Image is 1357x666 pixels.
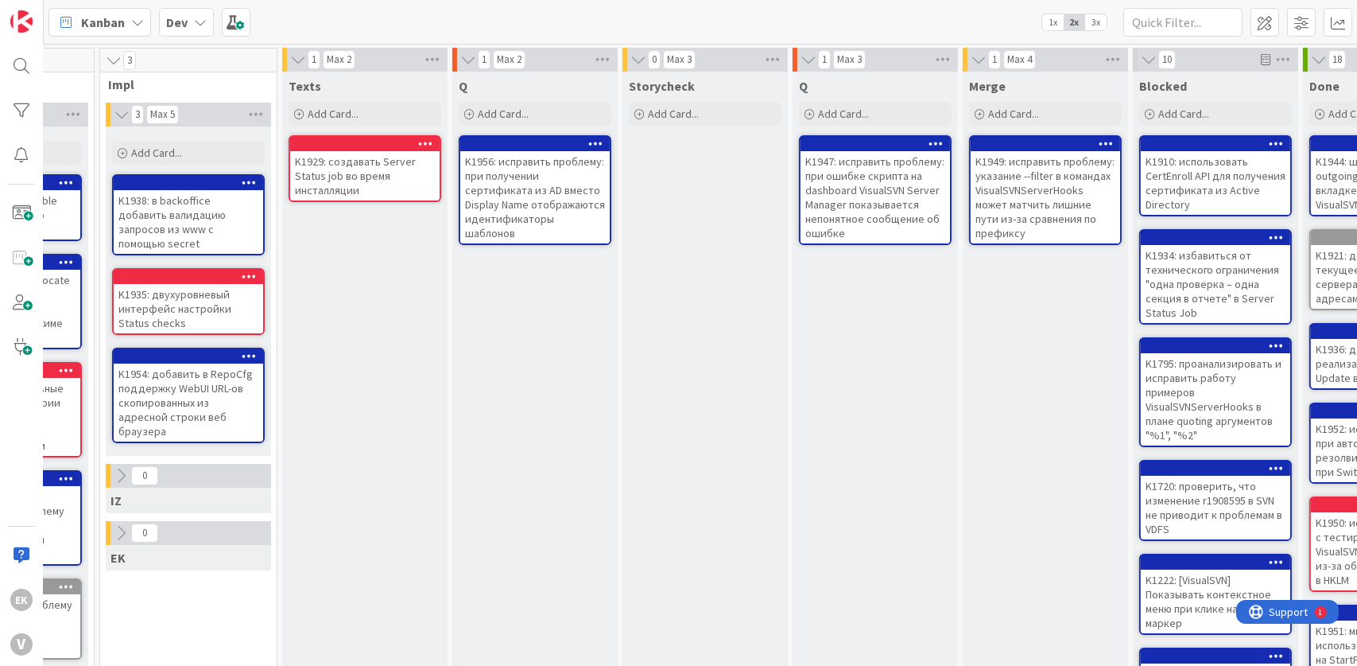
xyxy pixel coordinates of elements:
[1123,8,1243,37] input: Quick Filter...
[114,176,263,254] div: K1938: в backoffice добавить валидацию запросов из www с помощью secret
[1141,353,1290,446] div: K1795: проанализировать и исправить работу примеров VisualSVNServerHooks в плане quoting аргумент...
[1139,460,1292,541] a: K1720: проверить, что изменение r1908595 в SVN не приводит к проблемам в VDFS
[308,50,320,69] span: 1
[1309,78,1340,94] span: Done
[667,56,692,64] div: Max 3
[1139,554,1292,635] a: K1222: [VisualSVN] Показывать контекстное меню при клике на QuickDiff маркер
[112,268,265,335] a: K1935: двухуровневый интерфейс настройки Status checks
[497,56,521,64] div: Max 2
[308,107,359,121] span: Add Card...
[988,50,1001,69] span: 1
[114,349,263,442] div: K1954: добавить в RepoCfg поддержку WebUI URL-ов скопированных из адресной строки веб браузера
[10,10,33,33] img: Visit kanbanzone.com
[110,550,126,566] span: EK
[988,107,1039,121] span: Add Card...
[290,151,440,201] div: K1929: создавать Server Status job во время инсталляции
[799,135,952,245] a: K1947: исправить проблему: при ошибке скрипта на dashboard VisualSVN Server Manager показывается ...
[1158,107,1209,121] span: Add Card...
[478,107,529,121] span: Add Card...
[1042,14,1064,30] span: 1x
[1141,555,1290,633] div: K1222: [VisualSVN] Показывать контекстное меню при клике на QuickDiff маркер
[799,78,808,94] span: Q
[33,2,72,21] span: Support
[971,151,1120,243] div: K1949: исправить проблему: указание --filter в командах VisualSVNServerHooks может матчить лишние...
[1141,245,1290,323] div: K1934: избавиться от технического ограничения "одна проверка – одна секция в отчете" в Server Sta...
[289,135,441,202] a: K1929: создавать Server Status job во время инсталляции
[459,78,467,94] span: Q
[131,466,158,485] span: 0
[81,13,125,32] span: Kanban
[648,50,661,69] span: 0
[114,364,263,442] div: K1954: добавить в RepoCfg поддержку WebUI URL-ов скопированных из адресной строки веб браузера
[114,270,263,333] div: K1935: двухуровневый интерфейс настройки Status checks
[1139,78,1187,94] span: Blocked
[290,137,440,201] div: K1929: создавать Server Status job во время инсталляции
[1328,50,1346,69] span: 18
[150,111,175,119] div: Max 5
[801,137,950,243] div: K1947: исправить проблему: при ошибке скрипта на dashboard VisualSVN Server Manager показывается ...
[478,50,490,69] span: 1
[459,135,611,245] a: K1956: исправить проблему: при получении сертификата из AD вместо Display Name отображаются идент...
[1141,476,1290,539] div: K1720: проверить, что изменение r1908595 в SVN не приводит к проблемам в VDFS
[629,78,695,94] span: Storycheck
[112,348,265,443] a: K1954: добавить в RepoCfg поддержку WebUI URL-ов скопированных из адресной строки веб браузера
[83,6,87,19] div: 1
[131,105,144,124] span: 3
[1141,231,1290,323] div: K1934: избавиться от технического ограничения "одна проверка – одна секция в отчете" в Server Sta...
[1139,229,1292,325] a: K1934: избавиться от технического ограничения "одна проверка – одна секция в отчете" в Server Sta...
[969,135,1122,245] a: K1949: исправить проблему: указание --filter в командах VisualSVNServerHooks может матчить лишние...
[289,78,321,94] span: Texts
[460,137,610,243] div: K1956: исправить проблему: при получении сертификата из AD вместо Display Name отображаются идент...
[460,151,610,243] div: K1956: исправить проблему: при получении сертификата из AD вместо Display Name отображаются идент...
[1141,137,1290,215] div: K1910: использовать CertEnroll API для получения сертификата из Active Directory
[1141,462,1290,539] div: K1720: проверить, что изменение r1908595 в SVN не приводит к проблемам в VDFS
[114,190,263,254] div: K1938: в backoffice добавить валидацию запросов из www с помощью secret
[1158,50,1176,69] span: 10
[10,633,33,656] div: V
[818,50,831,69] span: 1
[327,56,351,64] div: Max 2
[1139,135,1292,216] a: K1910: использовать CertEnroll API для получения сертификата из Active Directory
[1085,14,1107,30] span: 3x
[1141,151,1290,215] div: K1910: использовать CertEnroll API для получения сертификата из Active Directory
[110,493,122,508] span: IZ
[969,78,1006,94] span: Merge
[114,284,263,333] div: K1935: двухуровневый интерфейс настройки Status checks
[112,174,265,255] a: K1938: в backoffice добавить валидацию запросов из www с помощью secret
[131,524,158,543] span: 0
[801,151,950,243] div: K1947: исправить проблему: при ошибке скрипта на dashboard VisualSVN Server Manager показывается ...
[10,589,33,611] div: EK
[971,137,1120,243] div: K1949: исправить проблему: указание --filter в командах VisualSVNServerHooks может матчить лишние...
[131,146,182,160] span: Add Card...
[1007,56,1032,64] div: Max 4
[837,56,862,64] div: Max 3
[123,51,136,70] span: 3
[166,14,188,30] b: Dev
[1139,337,1292,447] a: K1795: проанализировать и исправить работу примеров VisualSVNServerHooks в плане quoting аргумент...
[818,107,869,121] span: Add Card...
[1141,570,1290,633] div: K1222: [VisualSVN] Показывать контекстное меню при клике на QuickDiff маркер
[648,107,699,121] span: Add Card...
[108,76,257,92] span: Impl
[1141,339,1290,446] div: K1795: проанализировать и исправить работу примеров VisualSVNServerHooks в плане quoting аргумент...
[1064,14,1085,30] span: 2x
